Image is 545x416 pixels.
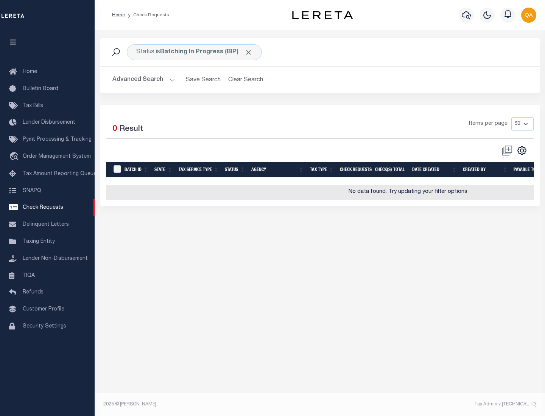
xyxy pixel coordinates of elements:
th: State: activate to sort column ascending [151,162,176,178]
img: svg+xml;base64,PHN2ZyB4bWxucz0iaHR0cDovL3d3dy53My5vcmcvMjAwMC9zdmciIHBvaW50ZXItZXZlbnRzPSJub25lIi... [521,8,536,23]
a: Home [112,13,125,17]
th: Tax Type: activate to sort column ascending [307,162,337,178]
div: 2025 © [PERSON_NAME]. [98,401,320,408]
span: Lender Non-Disbursement [23,256,88,261]
span: SNAPQ [23,188,41,193]
button: Save Search [181,73,225,87]
span: Customer Profile [23,307,64,312]
span: Home [23,69,37,75]
th: Check Requests [337,162,372,178]
span: Pymt Processing & Tracking [23,137,92,142]
th: Created By: activate to sort column ascending [460,162,511,178]
span: Click to Remove [244,48,252,56]
button: Advanced Search [112,73,175,87]
span: Security Settings [23,324,66,329]
th: Date Created: activate to sort column ascending [409,162,460,178]
div: Tax Admin v.[TECHNICAL_ID] [325,401,537,408]
span: Order Management System [23,154,91,159]
span: Delinquent Letters [23,222,69,227]
button: Clear Search [225,73,266,87]
li: Check Requests [125,12,169,19]
span: Taxing Entity [23,239,55,244]
th: Agency: activate to sort column ascending [248,162,307,178]
span: TIQA [23,273,35,278]
i: travel_explore [9,152,21,162]
span: Items per page [469,120,508,128]
span: Bulletin Board [23,86,58,92]
span: 0 [112,125,117,133]
img: logo-dark.svg [292,11,353,19]
span: Tax Amount Reporting Queue [23,171,97,177]
span: Lender Disbursement [23,120,75,125]
span: Check Requests [23,205,63,210]
th: Check(s) Total [372,162,409,178]
th: Tax Service Type: activate to sort column ascending [176,162,222,178]
b: Batching In Progress (BIP) [160,49,252,55]
th: Batch Id: activate to sort column ascending [121,162,151,178]
th: Status: activate to sort column ascending [222,162,248,178]
div: Status is [127,44,262,60]
label: Result [119,123,143,135]
span: Tax Bills [23,103,43,109]
span: Refunds [23,290,44,295]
